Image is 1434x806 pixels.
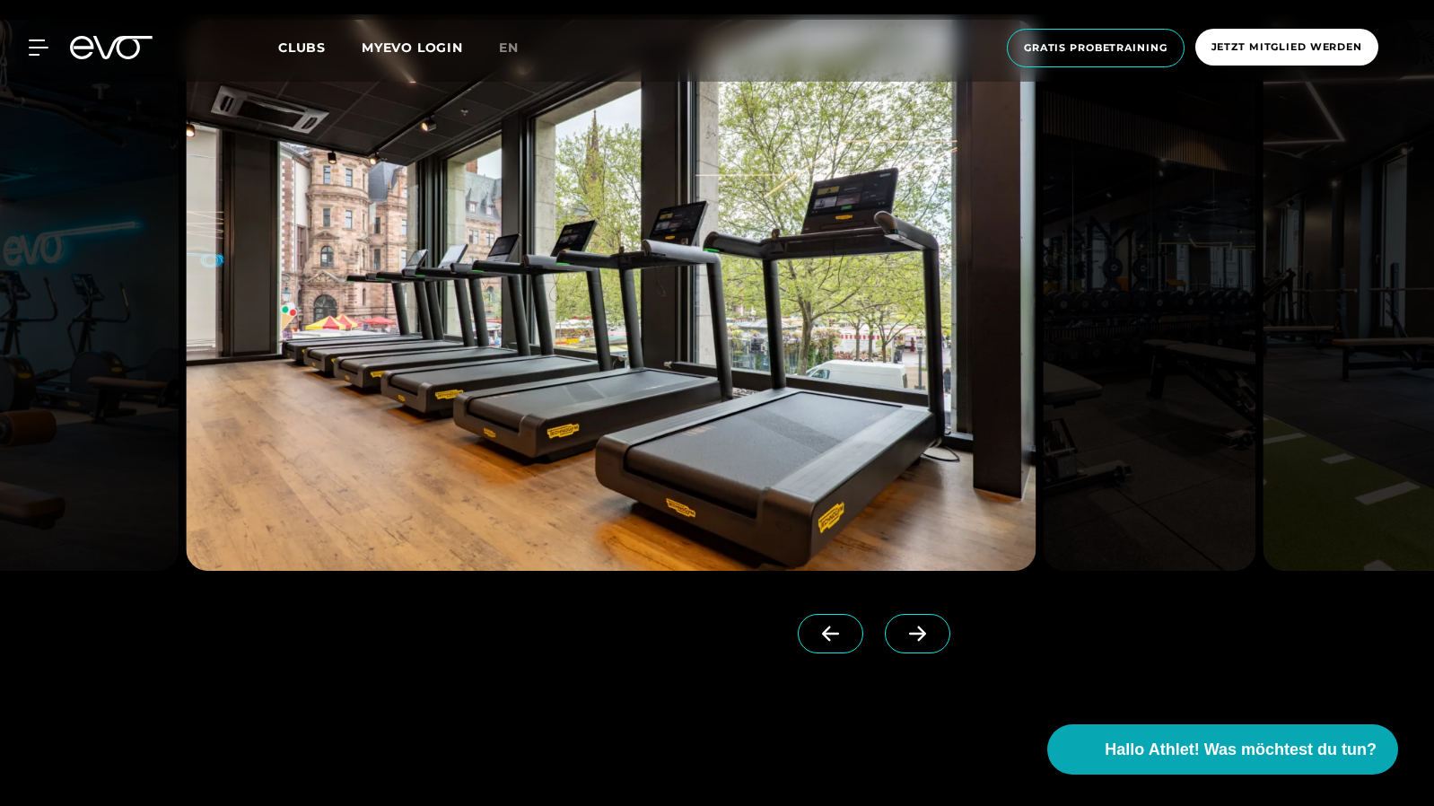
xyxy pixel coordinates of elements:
img: evofitness [1043,20,1255,571]
span: Jetzt Mitglied werden [1211,39,1362,55]
a: en [499,38,540,58]
span: Clubs [278,39,326,56]
a: MYEVO LOGIN [362,39,463,56]
span: en [499,39,519,56]
span: Gratis Probetraining [1024,40,1167,56]
a: Clubs [278,39,362,56]
a: Gratis Probetraining [1001,29,1190,67]
span: Hallo Athlet! Was möchtest du tun? [1105,738,1377,762]
button: Hallo Athlet! Was möchtest du tun? [1047,724,1398,775]
img: evofitness [186,20,1036,571]
a: Jetzt Mitglied werden [1190,29,1384,67]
